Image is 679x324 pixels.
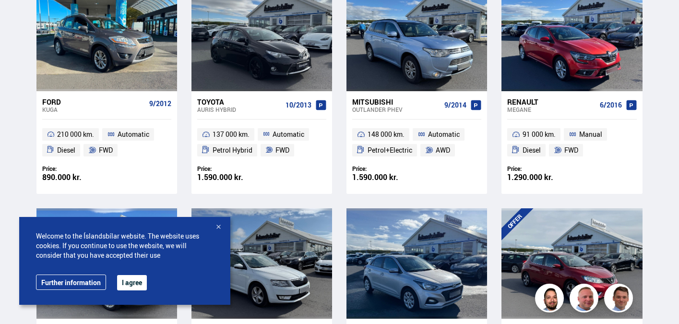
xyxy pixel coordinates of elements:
span: Automatic [273,129,304,140]
a: Mitsubishi Outlander PHEV 9/2014 148 000 km. Automatic Petrol+Electric AWD Price: 1.590.000 kr. [346,91,487,194]
div: Outlander PHEV [352,106,441,113]
div: 1.590.000 kr. [352,173,417,181]
span: Petrol Hybrid [213,144,252,156]
img: nhp88E3Fdnt1Opn2.png [536,285,565,314]
img: siFngHWaQ9KaOqBr.png [571,285,600,314]
img: FbJEzSuNWCJXmdc-.webp [606,285,634,314]
span: FWD [275,144,289,156]
a: Renault Megane 6/2016 91 000 km. Manual Diesel FWD Price: 1.290.000 kr. [501,91,642,194]
span: 6/2016 [600,101,622,109]
span: 137 000 km. [213,129,250,140]
span: FWD [99,144,113,156]
div: Price: [507,165,572,172]
span: AWD [436,144,450,156]
div: Mitsubishi [352,97,441,106]
div: Ford [42,97,145,106]
span: 10/2013 [286,101,311,109]
button: I agree [117,275,147,290]
div: Megane [507,106,596,113]
a: Further information [36,275,106,290]
div: Kuga [42,106,145,113]
div: 890.000 kr. [42,173,107,181]
span: 91 000 km. [523,129,556,140]
div: Renault [507,97,596,106]
span: Manual [579,129,602,140]
span: Diesel [57,144,75,156]
div: Price: [42,165,107,172]
div: Toyota [197,97,282,106]
span: 148 000 km. [368,129,405,140]
span: 210 000 km. [57,129,94,140]
div: Auris HYBRID [197,106,282,113]
div: Price: [352,165,417,172]
span: Automatic [118,129,149,140]
a: Toyota Auris HYBRID 10/2013 137 000 km. Automatic Petrol Hybrid FWD Price: 1.590.000 kr. [191,91,332,194]
span: FWD [564,144,578,156]
div: 1.590.000 kr. [197,173,262,181]
span: Welcome to the Íslandsbílar website. The website uses cookies. If you continue to use the website... [36,231,214,260]
span: 9/2012 [149,100,171,108]
span: 9/2014 [444,101,466,109]
span: Petrol+Electric [368,144,412,156]
div: 1.290.000 kr. [507,173,572,181]
span: Automatic [428,129,460,140]
a: Ford Kuga 9/2012 210 000 km. Automatic Diesel FWD Price: 890.000 kr. [36,91,177,194]
div: Price: [197,165,262,172]
span: Diesel [523,144,541,156]
button: Opna LiveChat spjallviðmót [8,4,36,33]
